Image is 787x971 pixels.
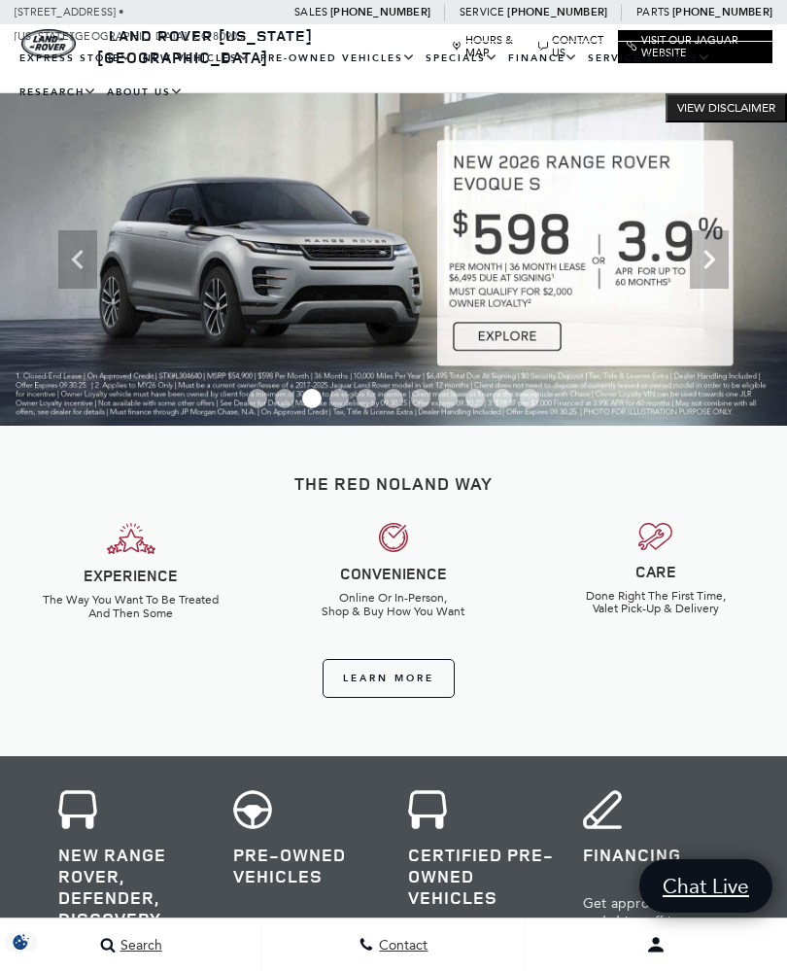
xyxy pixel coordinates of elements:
[58,790,97,829] img: cta-icon-newvehicles
[374,937,428,954] span: Contact
[116,937,162,954] span: Search
[233,844,379,886] h3: Pre-Owned Vehicles
[520,389,539,408] span: Go to slide 11
[21,29,76,58] img: Land Rover
[421,42,503,76] a: Specials
[627,34,764,59] a: Visit Our Jaguar Website
[690,230,729,289] div: Next
[583,790,622,829] img: cta-icon-financing
[452,34,529,59] a: Hours & Map
[15,76,102,110] a: Research
[15,594,248,619] h6: The Way You Want To Be Treated And Then Some
[58,230,97,289] div: Previous
[15,6,243,43] a: [STREET_ADDRESS] • [US_STATE][GEOGRAPHIC_DATA], CO 80905
[583,42,716,76] a: Service & Parts
[277,592,510,617] h6: Online Or In-Person, Shop & Buy How You Want
[408,844,554,908] h3: Certified Pre-Owned Vehicles
[15,42,138,76] a: EXPRESS STORE
[302,389,322,408] span: Go to slide 3
[672,5,772,19] a: [PHONE_NUMBER]
[256,42,421,76] a: Pre-Owned Vehicles
[507,5,607,19] a: [PHONE_NUMBER]
[384,389,403,408] span: Go to slide 6
[138,42,256,76] a: New Vehicles
[330,5,430,19] a: [PHONE_NUMBER]
[639,859,772,913] a: Chat Live
[465,389,485,408] span: Go to slide 9
[538,34,609,59] a: Contact Us
[323,659,455,698] a: Learn More
[340,563,447,584] strong: CONVENIENCE
[21,29,76,58] a: land-rover
[275,389,294,408] span: Go to slide 2
[233,790,272,829] img: cta-icon-usedvehicles
[493,389,512,408] span: Go to slide 10
[583,895,720,949] span: Get approved [DATE] and drive off in a new or used vehicle.
[583,844,729,865] h3: Financing
[635,561,676,582] strong: CARE
[526,920,787,969] button: Open user profile menu
[15,42,772,110] nav: Main Navigation
[58,844,204,929] h3: New Range Rover, Defender, Discovery
[503,42,583,76] a: Finance
[102,76,188,110] a: About Us
[248,389,267,408] span: Go to slide 1
[653,873,759,899] span: Chat Live
[97,25,313,68] a: Land Rover [US_STATE][GEOGRAPHIC_DATA]
[411,389,430,408] span: Go to slide 7
[438,389,458,408] span: Go to slide 8
[539,590,772,615] h6: Done Right The First Time, Valet Pick-Up & Delivery
[84,565,178,586] strong: EXPERIENCE
[357,389,376,408] span: Go to slide 5
[329,389,349,408] span: Go to slide 4
[15,474,772,494] h2: The Red Noland Way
